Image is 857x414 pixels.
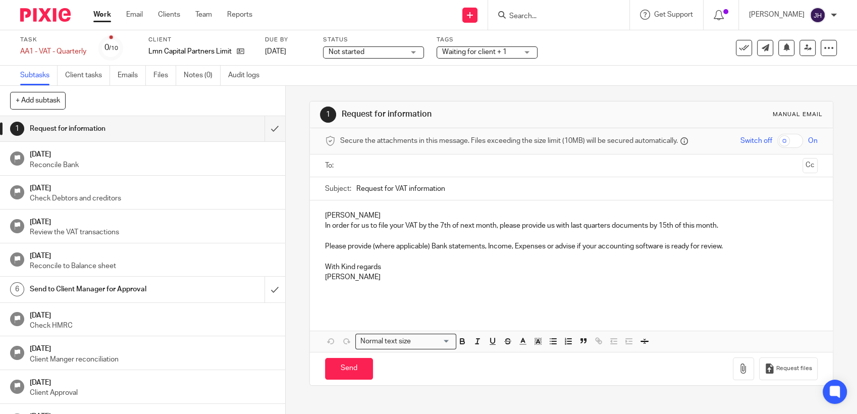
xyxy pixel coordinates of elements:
[654,11,693,18] span: Get Support
[65,66,110,85] a: Client tasks
[20,66,58,85] a: Subtasks
[228,66,267,85] a: Audit logs
[93,10,111,20] a: Work
[148,46,232,57] p: Lmn Capital Partners Limited
[227,10,252,20] a: Reports
[810,7,826,23] img: svg%3E
[355,334,456,349] div: Search for option
[414,336,450,347] input: Search for option
[759,357,818,380] button: Request files
[749,10,805,20] p: [PERSON_NAME]
[126,10,143,20] a: Email
[30,321,275,331] p: Check HMRC
[776,365,812,373] span: Request files
[30,215,275,227] h1: [DATE]
[10,282,24,296] div: 6
[30,308,275,321] h1: [DATE]
[325,241,818,251] p: Please provide (where applicable) Bank statements, Income, Expenses or advise if your accounting ...
[802,158,818,173] button: Cc
[325,358,373,380] input: Send
[30,193,275,203] p: Check Debtors and creditors
[340,136,678,146] span: Secure the attachments in this message. Files exceeding the size limit (10MB) will be secured aut...
[265,36,310,44] label: Due by
[325,262,818,272] p: With Kind regards
[325,272,818,282] p: [PERSON_NAME]
[30,248,275,261] h1: [DATE]
[325,211,818,221] p: [PERSON_NAME]
[740,136,772,146] span: Switch off
[30,375,275,388] h1: [DATE]
[329,48,364,56] span: Not started
[30,282,180,297] h1: Send to Client Manager for Approval
[325,221,818,231] p: In order for us to file your VAT by the 7th of next month, please provide us with last quarters d...
[10,122,24,136] div: 1
[20,8,71,22] img: Pixie
[323,36,424,44] label: Status
[30,261,275,271] p: Reconcile to Balance sheet
[325,161,336,171] label: To:
[20,36,86,44] label: Task
[265,48,286,55] span: [DATE]
[437,36,538,44] label: Tags
[104,42,118,54] div: 0
[10,92,66,109] button: + Add subtask
[118,66,146,85] a: Emails
[30,121,180,136] h1: Request for information
[30,227,275,237] p: Review the VAT transactions
[195,10,212,20] a: Team
[442,48,507,56] span: Waiting for client + 1
[30,388,275,398] p: Client Approval
[320,107,336,123] div: 1
[158,10,180,20] a: Clients
[148,36,252,44] label: Client
[773,111,823,119] div: Manual email
[342,109,593,120] h1: Request for information
[325,184,351,194] label: Subject:
[109,45,118,51] small: /10
[30,147,275,160] h1: [DATE]
[508,12,599,21] input: Search
[184,66,221,85] a: Notes (0)
[808,136,818,146] span: On
[358,336,413,347] span: Normal text size
[20,46,86,57] div: AA1 - VAT - Quarterly
[30,341,275,354] h1: [DATE]
[30,160,275,170] p: Reconcile Bank
[30,181,275,193] h1: [DATE]
[30,354,275,365] p: Client Manger reconciliation
[153,66,176,85] a: Files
